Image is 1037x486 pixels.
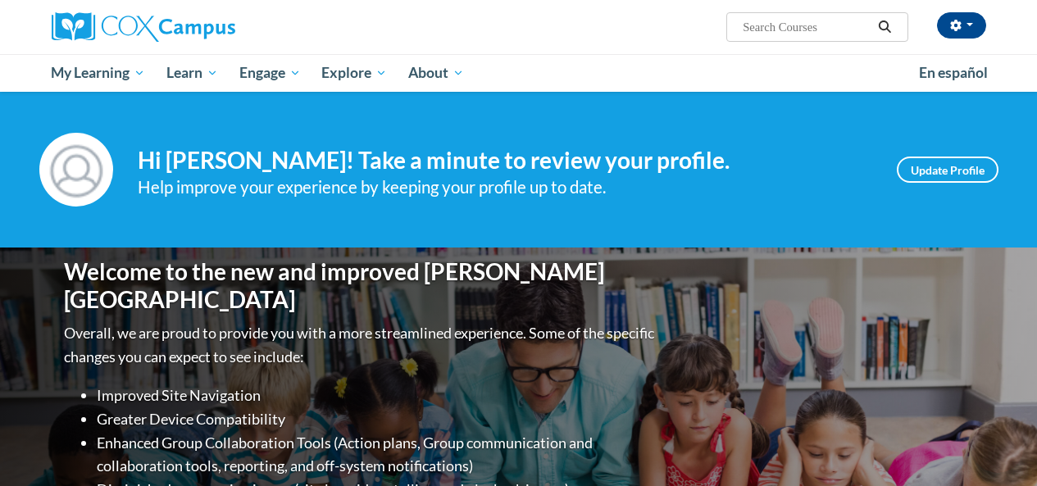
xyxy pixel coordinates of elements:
img: Profile Image [39,133,113,207]
span: Learn [166,63,218,83]
li: Greater Device Compatibility [97,407,658,431]
span: Explore [321,63,387,83]
a: Learn [156,54,229,92]
a: Update Profile [897,157,998,183]
span: En español [919,64,988,81]
iframe: Button to launch messaging window [971,420,1024,473]
span: About [408,63,464,83]
h4: Hi [PERSON_NAME]! Take a minute to review your profile. [138,147,872,175]
li: Enhanced Group Collaboration Tools (Action plans, Group communication and collaboration tools, re... [97,431,658,479]
input: Search Courses [741,17,872,37]
a: My Learning [41,54,157,92]
li: Improved Site Navigation [97,384,658,407]
a: Engage [229,54,312,92]
img: Cox Campus [52,12,235,42]
button: Search [872,17,897,37]
button: Account Settings [937,12,986,39]
span: My Learning [51,63,145,83]
h1: Welcome to the new and improved [PERSON_NAME][GEOGRAPHIC_DATA] [64,258,658,313]
a: En español [908,56,998,90]
a: Explore [311,54,398,92]
div: Main menu [39,54,998,92]
div: Help improve your experience by keeping your profile up to date. [138,174,872,201]
a: About [398,54,475,92]
span: Engage [239,63,301,83]
a: Cox Campus [52,12,347,42]
p: Overall, we are proud to provide you with a more streamlined experience. Some of the specific cha... [64,321,658,369]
